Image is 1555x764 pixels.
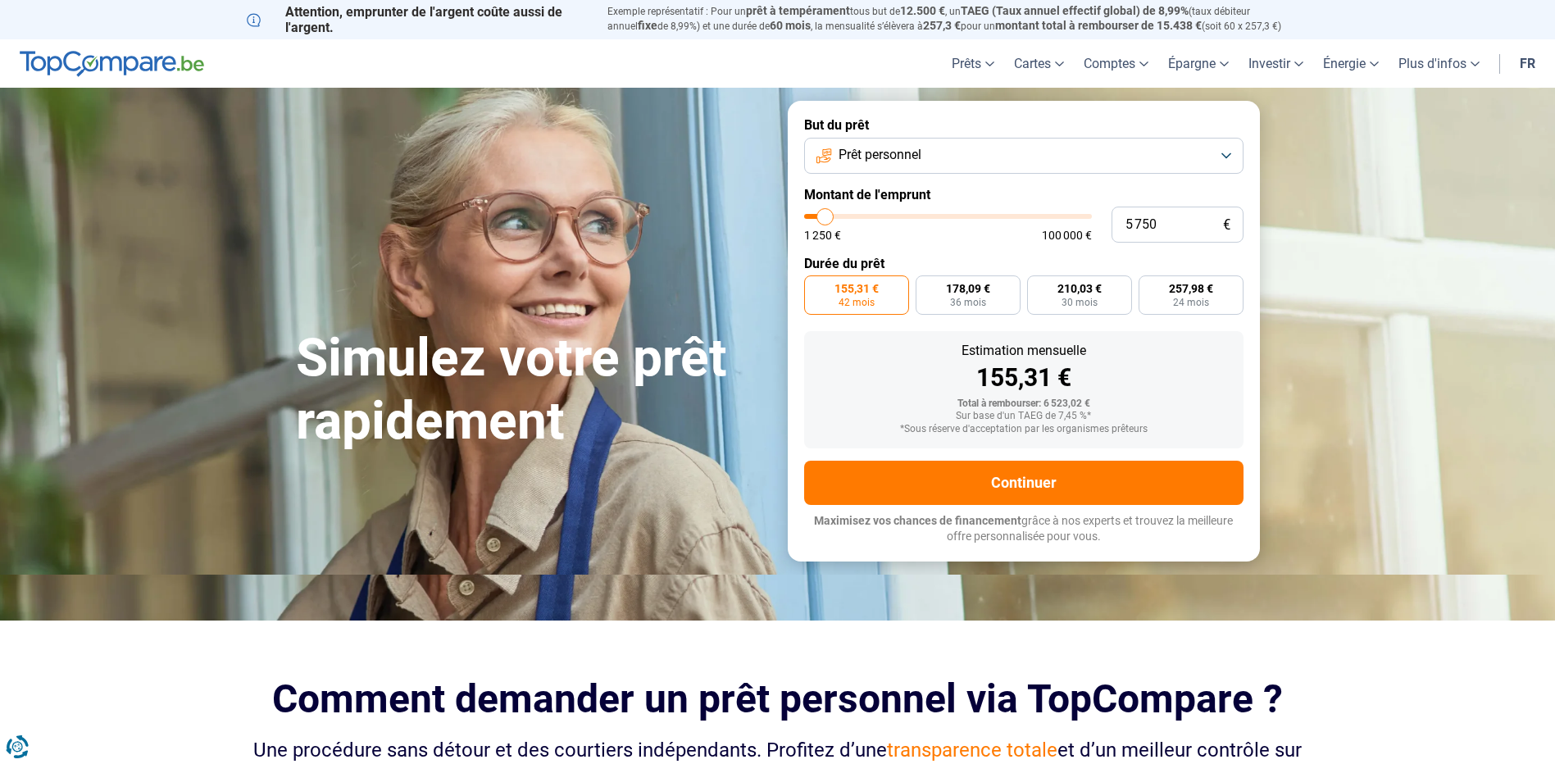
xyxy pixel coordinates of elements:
[1173,298,1209,307] span: 24 mois
[1004,39,1074,88] a: Cartes
[995,19,1202,32] span: montant total à rembourser de 15.438 €
[1223,218,1230,232] span: €
[1158,39,1239,88] a: Épargne
[1169,283,1213,294] span: 257,98 €
[1239,39,1313,88] a: Investir
[817,344,1230,357] div: Estimation mensuelle
[746,4,850,17] span: prêt à tempérament
[296,327,768,453] h1: Simulez votre prêt rapidement
[804,187,1244,202] label: Montant de l'emprunt
[804,256,1244,271] label: Durée du prêt
[814,514,1021,527] span: Maximisez vos chances de financement
[817,366,1230,390] div: 155,31 €
[247,4,588,35] p: Attention, emprunter de l'argent coûte aussi de l'argent.
[804,230,841,241] span: 1 250 €
[950,298,986,307] span: 36 mois
[638,19,657,32] span: fixe
[900,4,945,17] span: 12.500 €
[839,298,875,307] span: 42 mois
[946,283,990,294] span: 178,09 €
[1074,39,1158,88] a: Comptes
[961,4,1189,17] span: TAEG (Taux annuel effectif global) de 8,99%
[942,39,1004,88] a: Prêts
[1510,39,1545,88] a: fr
[804,117,1244,133] label: But du prêt
[804,138,1244,174] button: Prêt personnel
[817,424,1230,435] div: *Sous réserve d'acceptation par les organismes prêteurs
[817,398,1230,410] div: Total à rembourser: 6 523,02 €
[887,739,1057,762] span: transparence totale
[1389,39,1489,88] a: Plus d'infos
[804,461,1244,505] button: Continuer
[817,411,1230,422] div: Sur base d'un TAEG de 7,45 %*
[1042,230,1092,241] span: 100 000 €
[247,676,1309,721] h2: Comment demander un prêt personnel via TopCompare ?
[839,146,921,164] span: Prêt personnel
[20,51,204,77] img: TopCompare
[923,19,961,32] span: 257,3 €
[607,4,1309,34] p: Exemple représentatif : Pour un tous but de , un (taux débiteur annuel de 8,99%) et une durée de ...
[804,513,1244,545] p: grâce à nos experts et trouvez la meilleure offre personnalisée pour vous.
[1062,298,1098,307] span: 30 mois
[1057,283,1102,294] span: 210,03 €
[770,19,811,32] span: 60 mois
[1313,39,1389,88] a: Énergie
[834,283,879,294] span: 155,31 €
